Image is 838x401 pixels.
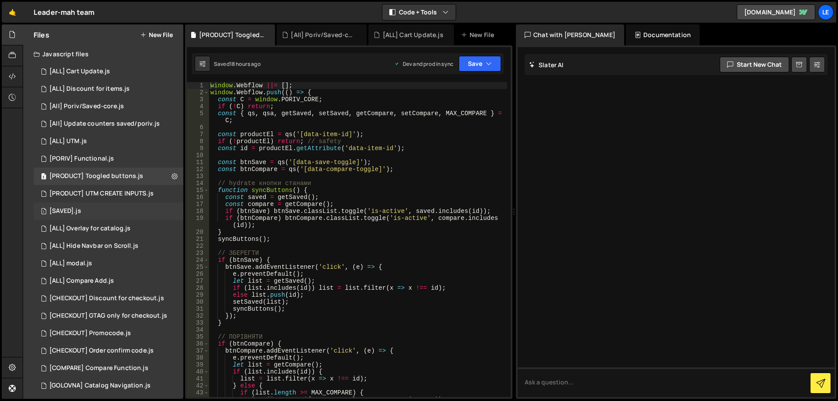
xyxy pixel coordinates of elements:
div: [All] Update counters saved/poriv.js [49,120,160,128]
div: 2 [187,89,209,96]
div: 20 [187,229,209,236]
div: 29 [187,291,209,298]
div: Javascript files [23,45,183,63]
div: 16298/45501.js [34,98,183,115]
div: 16298/45065.js [34,360,183,377]
div: 18 hours ago [230,60,261,68]
div: [ALL] Overlay for catalog.js [49,225,131,233]
div: [CHECKOUT] Promocode.js [49,329,131,337]
div: Chat with [PERSON_NAME] [516,24,624,45]
div: [All] Poriv/Saved-core.js [291,31,356,39]
div: 4 [187,103,209,110]
div: 16298/45506.js [34,150,183,168]
div: 16298/44855.js [34,377,183,394]
div: 16298/45144.js [34,325,183,342]
div: Leader-mah team [34,7,94,17]
div: 16298/45502.js [34,115,183,133]
div: 7 [187,131,209,138]
div: 16298/44402.js [34,237,183,255]
div: 41 [187,375,209,382]
div: New File [461,31,498,39]
div: 5 [187,110,209,124]
div: [ALL] modal.js [49,260,92,267]
div: 15 [187,187,209,194]
div: 8 [187,138,209,145]
div: 31 [187,305,209,312]
div: 10 [187,152,209,159]
div: 16298/45143.js [34,307,184,325]
a: 🤙 [2,2,23,23]
div: 33 [187,319,209,326]
div: 23 [187,250,209,257]
div: 17 [187,201,209,208]
div: [ALL] Cart Update.js [49,68,110,75]
div: [All] Poriv/Saved-core.js [49,103,124,110]
span: 1 [41,209,46,216]
div: 18 [187,208,209,215]
h2: Files [34,30,49,40]
div: 3 [187,96,209,103]
div: 35 [187,333,209,340]
div: 16298/45111.js [34,220,183,237]
div: 16298/45504.js [34,168,183,185]
button: New File [140,31,173,38]
div: 14 [187,180,209,187]
div: 30 [187,298,209,305]
div: [COMPARE] Compare Function.js [49,364,148,372]
div: 13 [187,173,209,180]
div: [ALL] UTM.js [49,137,87,145]
div: 16298/44879.js [34,342,183,360]
div: [ALL] Discount for items.js [49,85,130,93]
div: [PORIV] Functional.js [49,155,114,163]
div: 16298/45324.js [34,133,183,150]
div: 28 [187,284,209,291]
div: Dev and prod in sync [394,60,453,68]
h2: Slater AI [529,61,564,69]
div: [ALL] Hide Navbar on Scroll.js [49,242,138,250]
div: [CHECKOUT] GTAG only for checkout.js [49,312,167,320]
div: 16298/45243.js [34,290,183,307]
div: 9 [187,145,209,152]
div: 16298/44467.js [34,63,183,80]
div: 16298/44976.js [34,255,183,272]
div: 32 [187,312,209,319]
div: [GOLOVNA] Catalog Navigation.js [49,382,151,390]
div: 37 [187,347,209,354]
div: 16298/45326.js [34,185,183,202]
div: [PRODUCT] Toogled buttons.js [199,31,264,39]
div: 16298/45418.js [34,80,183,98]
div: 1 [187,82,209,89]
a: [DOMAIN_NAME] [737,4,815,20]
div: 36 [187,340,209,347]
div: 16298/45098.js [34,272,183,290]
a: Le [818,4,834,20]
div: 24 [187,257,209,264]
div: 16 [187,194,209,201]
div: 38 [187,354,209,361]
div: [CHECKOUT] Order confirm code.js [49,347,154,355]
div: [ALL] Cart Update.js [383,31,443,39]
div: 6 [187,124,209,131]
div: 11 [187,159,209,166]
div: 16298/45505.js [34,202,183,220]
div: 26 [187,271,209,278]
div: 22 [187,243,209,250]
div: [PRODUCT] Toogled buttons.js [49,172,143,180]
span: 3 [41,174,46,181]
div: [CHECKOUT] Discount for checkout.js [49,295,164,302]
div: 21 [187,236,209,243]
div: [SAVED].js [49,207,81,215]
div: Saved [214,60,261,68]
div: Documentation [626,24,700,45]
div: 34 [187,326,209,333]
div: [ALL] Compare Add.js [49,277,114,285]
button: Save [459,56,501,72]
div: 42 [187,382,209,389]
button: Code + Tools [382,4,456,20]
div: 43 [187,389,209,396]
div: 12 [187,166,209,173]
div: 39 [187,361,209,368]
div: 27 [187,278,209,284]
div: [PRODUCT] UTM CREATE INPUTS.js [49,190,154,198]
